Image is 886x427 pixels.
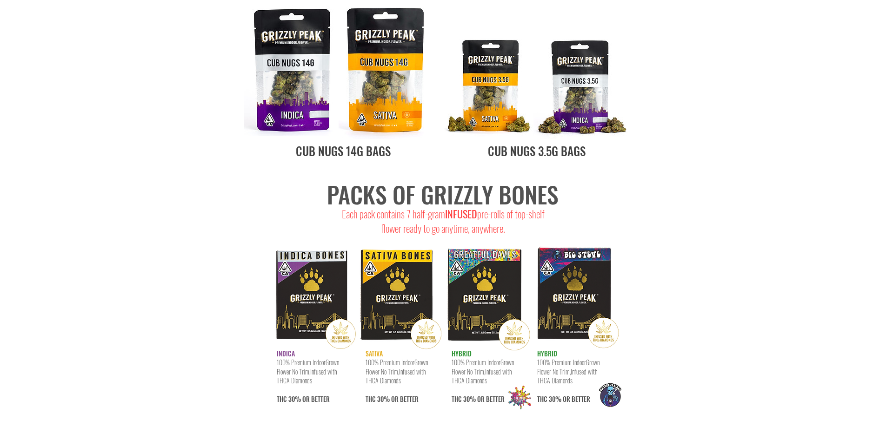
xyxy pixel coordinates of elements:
span: Grown Flower No Trim, [537,357,600,376]
span: Each pack contains 7 half-gram pre-rolls of top-shelf flower ready to go anytime, anywhere. [342,206,545,236]
span: THC 30% OR BETTER [537,367,597,404]
span: 100% Premium Indoor [452,357,500,367]
span: 100% Premium Indoor [277,357,326,367]
span: INFUSED [445,206,477,221]
span: CUB NUGS 14G BAGS [296,142,391,159]
span: Infused with THCA Diamonds [537,367,597,386]
span: Grown Flower No Trim, [452,357,514,376]
span: PACKS OF GRIZZLY BONES [327,177,559,211]
span: HYBRID [537,348,557,358]
span: Infused with THCA Diamonds [452,367,512,386]
img: 7BS.png [533,238,622,353]
img: 7indica.png [272,240,358,353]
span: INDICA [277,348,295,358]
span: Grown Flower No Trim, [366,357,428,376]
img: 7sativa.png [355,239,443,354]
span: Infused with THCA Diamonds [366,367,426,386]
span: THC 30% OR BETTER [452,367,512,404]
img: 7gd.png [443,238,533,355]
span: Grown Flower No Trim, [277,357,339,376]
span: THC 30% OR BETTER [277,367,337,404]
span: CUB NUGS 3.5G BAGS [488,142,586,159]
span: THC 30% OR BETTER [366,367,426,404]
span: 100% Premium Indoor [366,357,414,367]
span: Infused with THCA Diamonds [277,367,337,386]
img: 092922-CUBNUG-INDICA.jpg [533,35,632,139]
span: 100% Premium Indoor [537,357,586,367]
img: GD-logo.png [502,380,538,415]
img: 092922-CUBNUG-SATIVA.jpg [444,35,533,139]
img: BS-Logo.png [590,374,631,415]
